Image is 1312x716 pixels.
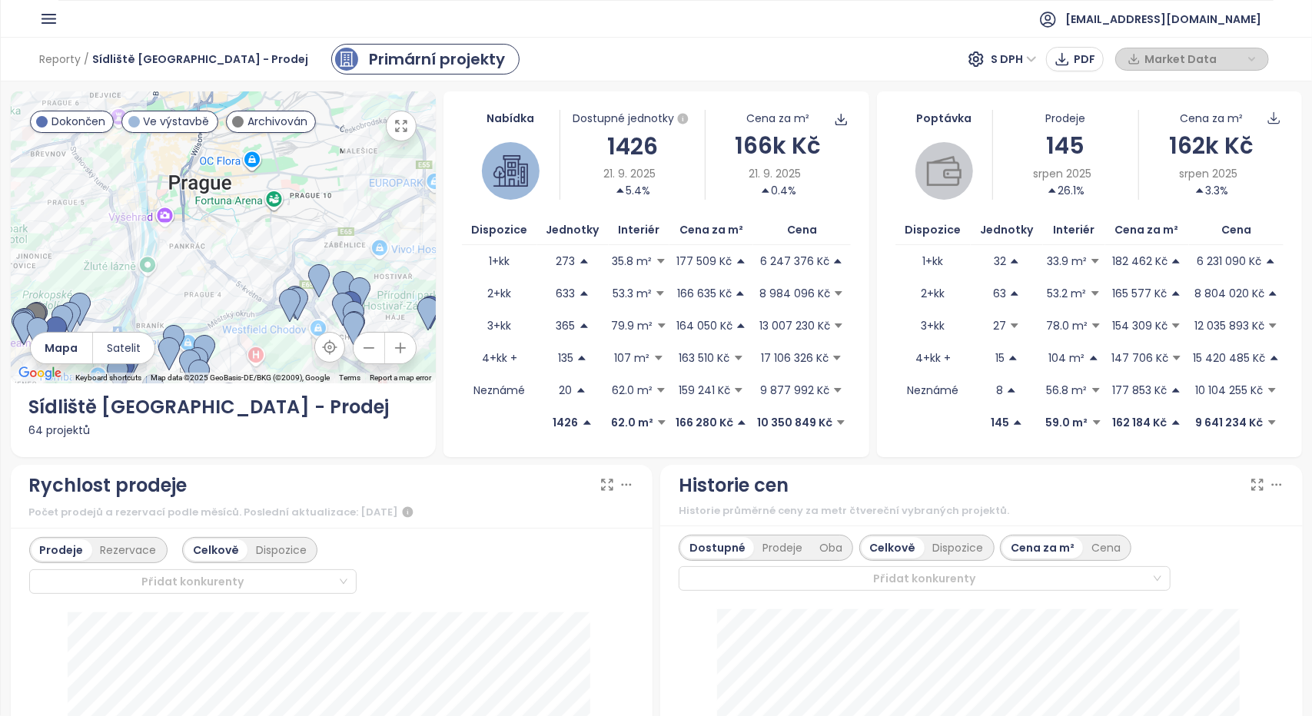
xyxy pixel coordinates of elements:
[29,471,188,500] div: Rychlost prodeje
[1009,288,1020,299] span: caret-up
[462,277,536,310] td: 2+kk
[144,113,210,130] span: Ve výstavbě
[493,154,528,188] img: house
[1179,165,1237,182] span: srpen 2025
[832,256,843,267] span: caret-up
[1009,256,1020,267] span: caret-up
[991,48,1037,71] span: S DPH
[612,317,653,334] p: 79.9 m²
[1269,353,1280,363] span: caret-up
[833,320,844,331] span: caret-down
[895,215,971,245] th: Dispozice
[92,539,165,561] div: Rezervace
[736,256,746,267] span: caret-up
[1043,215,1105,245] th: Interiér
[1194,285,1264,302] p: 8 804 020 Kč
[553,414,579,431] p: 1426
[1113,414,1168,431] p: 162 184 Kč
[1112,317,1168,334] p: 154 309 Kč
[184,539,247,561] div: Celkově
[1083,537,1129,559] div: Cena
[1112,253,1168,270] p: 182 462 Kč
[746,110,809,127] div: Cena za m²
[994,253,1006,270] p: 32
[895,374,971,406] td: Neznámé
[1090,288,1101,299] span: caret-down
[681,537,754,559] div: Dostupné
[462,110,559,127] div: Nabídka
[656,417,667,428] span: caret-down
[369,48,505,71] div: Primární projekty
[656,256,666,267] span: caret-down
[656,320,667,331] span: caret-down
[1048,285,1087,302] p: 53.2 m²
[560,128,706,164] div: 1426
[1074,51,1095,68] span: PDF
[1171,385,1181,396] span: caret-up
[615,182,650,199] div: 5.4%
[615,350,650,366] p: 107 m²
[1046,47,1104,71] button: PDF
[1049,350,1085,366] p: 104 m²
[862,537,925,559] div: Celkově
[761,350,829,366] p: 17 106 326 Kč
[835,417,846,428] span: caret-down
[1012,417,1023,428] span: caret-up
[29,393,418,422] div: Sídliště [GEOGRAPHIC_DATA] - Prodej
[1113,285,1168,302] p: 165 577 Kč
[656,385,666,396] span: caret-down
[1090,256,1101,267] span: caret-down
[1194,350,1266,366] p: 15 420 485 Kč
[45,340,78,356] span: Mapa
[556,285,576,302] p: 633
[1047,182,1084,199] div: 26.1%
[579,320,590,331] span: caret-up
[895,342,971,374] td: 4+kk +
[993,317,1006,334] p: 27
[1194,182,1228,199] div: 3.3%
[462,342,536,374] td: 4+kk +
[29,422,418,439] div: 64 projektů
[1171,288,1181,299] span: caret-up
[895,277,971,310] td: 2+kk
[996,382,1003,399] p: 8
[677,285,732,302] p: 166 635 Kč
[612,382,653,399] p: 62.0 m²
[560,110,706,128] div: Dostupné jednotky
[925,537,992,559] div: Dispozice
[757,414,832,431] p: 10 350 849 Kč
[895,110,992,127] div: Poptávka
[613,253,653,270] p: 35.8 m²
[753,215,851,245] th: Cena
[75,373,141,383] button: Keyboard shortcuts
[679,350,730,366] p: 163 510 Kč
[579,256,590,267] span: caret-up
[1034,165,1092,182] span: srpen 2025
[1105,215,1189,245] th: Cena za m²
[576,353,587,363] span: caret-up
[1006,385,1017,396] span: caret-up
[1088,353,1099,363] span: caret-up
[760,253,829,270] p: 6 247 376 Kč
[832,385,843,396] span: caret-down
[1065,1,1261,38] span: [EMAIL_ADDRESS][DOMAIN_NAME]
[1047,185,1058,196] span: caret-up
[653,353,664,363] span: caret-down
[1171,320,1181,331] span: caret-down
[749,165,801,182] span: 21. 9. 2025
[370,373,431,382] a: Report a map error
[1139,128,1284,164] div: 162k Kč
[1091,320,1101,331] span: caret-down
[993,285,1006,302] p: 63
[39,45,81,73] span: Reporty
[1267,320,1278,331] span: caret-down
[613,285,652,302] p: 53.3 m²
[1267,385,1277,396] span: caret-down
[760,185,771,196] span: caret-up
[760,182,796,199] div: 0.4%
[609,215,670,245] th: Interiér
[993,128,1138,164] div: 145
[895,310,971,342] td: 3+kk
[558,350,573,366] p: 135
[1171,353,1182,363] span: caret-down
